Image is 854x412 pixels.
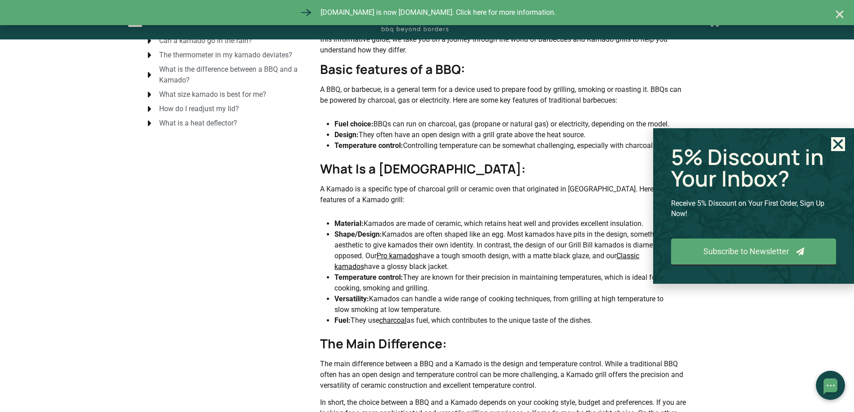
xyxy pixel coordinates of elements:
[334,252,639,271] a: Classic kamados
[377,252,419,260] a: Pro kamados
[334,230,382,239] strong: Shape/Design:
[145,35,302,46] a: Can a kamado go in the rain?
[334,130,675,140] li: They often have an open design with a grill grate above the heat source.
[145,104,302,114] a: How do I readjust my lid?
[318,7,556,18] span: [DOMAIN_NAME] is now [DOMAIN_NAME]. Click here for more information.
[379,316,407,325] a: charcoal
[334,272,675,294] li: They are known for their precision in maintaining temperatures, which is ideal for slow cooking, ...
[334,120,373,128] strong: Fuel choice:
[334,130,359,139] strong: Design:
[157,89,266,100] span: What size kamado is best for me?
[157,35,252,46] span: Can a kamado go in the rain?
[334,119,675,130] li: BBQs can run on charcoal, gas (propane or natural gas) or electricity, depending on the model.
[834,9,845,20] a: Close
[334,141,403,150] strong: Temperature control:
[671,239,836,266] a: Subscribe to Newsletter
[334,295,369,303] strong: Versatility:
[671,146,836,189] h2: 5% Discount in Your Inbox?
[334,219,364,228] strong: Material:
[703,247,789,256] span: Subscribe to Newsletter
[298,4,556,21] a: [DOMAIN_NAME] is now [DOMAIN_NAME]. Click here for more information.
[157,64,302,86] span: What is the difference between a BBQ and a Kamado?
[145,50,302,61] a: The thermometer in my kamado deviates?
[320,160,526,177] strong: What Is a [DEMOGRAPHIC_DATA]:
[320,61,465,78] strong: Basic features of a BBQ:
[334,315,675,326] li: They use as fuel, which contributes to the unique taste of the dishes.
[334,273,403,282] strong: Temperature control:
[157,118,237,129] span: What is a heat deflector?
[145,118,302,129] a: What is a heat deflector?
[145,64,302,86] a: What is the difference between a BBQ and a Kamado?
[320,84,689,106] p: A BBQ, or barbecue, is a general term for a device used to prepare food by grilling, smoking or r...
[334,316,351,325] strong: Fuel:
[831,137,845,151] a: Close
[334,140,675,151] li: Controlling temperature can be somewhat challenging, especially with charcoal grills.
[334,294,675,315] li: Kamados can handle a wide range of cooking techniques, from grilling at high temperature to slow ...
[157,104,239,114] span: How do I readjust my lid?
[671,198,836,219] p: Receive 5% Discount on Your First Order, Sign Up Now!
[334,218,675,229] li: Kamados are made of ceramic, which retains heat well and provides excellent insulation.
[157,50,292,61] span: The thermometer in my kamado deviates?
[320,184,689,205] p: A Kamado is a specific type of charcoal grill or ceramic oven that originated in [GEOGRAPHIC_DATA...
[320,335,447,352] strong: The Main Difference:
[320,359,689,391] p: The main difference between a BBQ and a Kamado is the design and temperature control. While a tra...
[334,229,675,272] li: Kamados are often shaped like an egg. Most kamados have pits in the design, something aesthetic t...
[145,89,302,100] a: What size kamado is best for me?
